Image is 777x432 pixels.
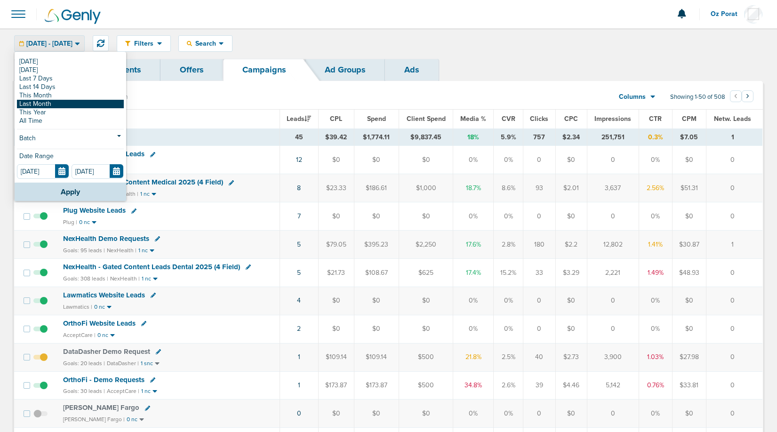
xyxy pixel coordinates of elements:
[672,343,706,371] td: $27.98
[63,376,144,384] span: OrthoFi - Demo Requests
[502,115,515,123] span: CVR
[453,371,494,400] td: 34.8%
[63,206,126,215] span: Plug Website Leads
[318,400,354,428] td: $0
[493,258,523,287] td: 15.2%
[107,388,139,394] small: AcceptCare |
[493,202,523,231] td: 0%
[706,315,762,343] td: 0
[14,59,95,81] a: Dashboard
[318,174,354,202] td: $23.33
[297,325,301,333] a: 2
[555,343,587,371] td: $2.73
[493,146,523,174] td: 0%
[639,400,673,428] td: 0%
[672,146,706,174] td: $0
[672,202,706,231] td: $0
[94,304,105,311] small: 0 nc
[63,304,92,310] small: Lawmatics |
[639,128,673,146] td: 0.3%
[587,202,639,231] td: 0
[587,315,639,343] td: 0
[523,343,555,371] td: 40
[354,231,399,259] td: $395.23
[493,287,523,315] td: 0%
[63,219,77,225] small: Plug |
[160,59,223,81] a: Offers
[555,202,587,231] td: $0
[639,343,673,371] td: 1.03%
[493,343,523,371] td: 2.5%
[318,315,354,343] td: $0
[318,287,354,315] td: $0
[192,40,219,48] span: Search
[523,371,555,400] td: 39
[453,315,494,343] td: 0%
[706,400,762,428] td: 0
[639,258,673,287] td: 1.49%
[523,258,555,287] td: 33
[63,275,108,282] small: Goals: 308 leads |
[57,128,280,146] td: TOTALS ( )
[298,381,300,389] a: 1
[63,234,149,243] span: NexHealth Demo Requests
[297,240,301,248] a: 5
[318,231,354,259] td: $79.05
[555,128,587,146] td: $2.34
[63,291,145,299] span: Lawmatics Website Leads
[318,371,354,400] td: $173.87
[297,269,301,277] a: 5
[523,174,555,202] td: 93
[672,128,706,146] td: $7.05
[672,371,706,400] td: $33.81
[714,115,751,123] span: Netw. Leads
[63,403,139,412] span: [PERSON_NAME] Fargo
[493,400,523,428] td: 0%
[141,360,153,367] small: 1 snc
[399,174,453,202] td: $1,000
[493,315,523,343] td: 0%
[15,183,126,201] button: Apply
[672,258,706,287] td: $48.93
[63,247,105,254] small: Goals: 95 leads |
[280,128,318,146] td: 45
[127,416,137,423] small: 0 nc
[587,371,639,400] td: 5,142
[399,400,453,428] td: $0
[523,287,555,315] td: 0
[17,108,124,117] a: This Year
[63,416,125,423] small: [PERSON_NAME] Fargo |
[706,202,762,231] td: 0
[140,191,150,198] small: 1 nc
[17,57,124,66] a: [DATE]
[17,83,124,91] a: Last 14 Days
[63,319,136,328] span: OrthoFi Website Leads
[453,174,494,202] td: 18.7%
[318,258,354,287] td: $21.73
[130,40,157,48] span: Filters
[555,231,587,259] td: $2.2
[399,202,453,231] td: $0
[523,231,555,259] td: 180
[493,371,523,400] td: 2.6%
[453,128,494,146] td: 18%
[706,343,762,371] td: 0
[297,184,301,192] a: 8
[298,353,300,361] a: 1
[711,11,744,17] span: Oz Porat
[63,263,240,271] span: NexHealth - Gated Content Leads Dental 2025 (4 Field)
[672,315,706,343] td: $0
[297,212,301,220] a: 7
[706,128,762,146] td: 1
[354,287,399,315] td: $0
[619,92,646,102] span: Columns
[354,371,399,400] td: $173.87
[706,174,762,202] td: 0
[17,66,124,74] a: [DATE]
[385,59,439,81] a: Ads
[17,100,124,108] a: Last Month
[639,174,673,202] td: 2.56%
[523,146,555,174] td: 0
[297,409,301,417] a: 0
[587,258,639,287] td: 2,221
